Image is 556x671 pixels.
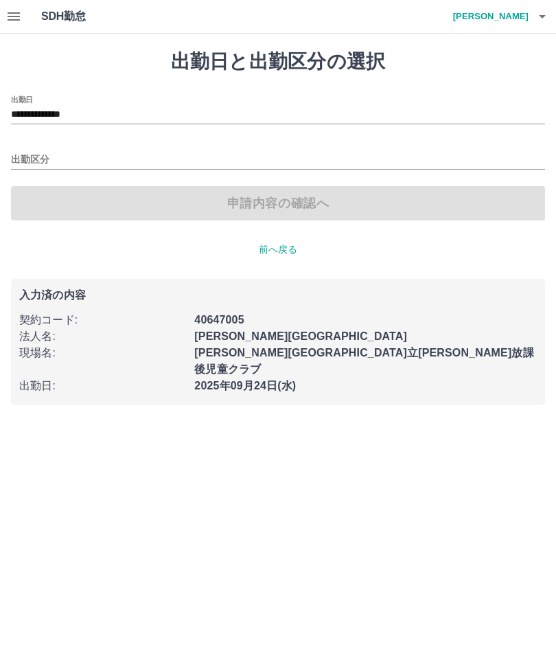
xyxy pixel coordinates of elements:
p: 契約コード : [19,312,186,328]
label: 出勤日 [11,94,33,104]
p: 入力済の内容 [19,290,537,301]
p: 法人名 : [19,328,186,345]
h1: 出勤日と出勤区分の選択 [11,50,545,73]
p: 前へ戻る [11,242,545,257]
p: 出勤日 : [19,378,186,394]
p: 現場名 : [19,345,186,361]
b: [PERSON_NAME][GEOGRAPHIC_DATA] [194,330,407,342]
b: 40647005 [194,314,244,326]
b: [PERSON_NAME][GEOGRAPHIC_DATA]立[PERSON_NAME]放課後児童クラブ [194,347,533,375]
b: 2025年09月24日(水) [194,380,296,391]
